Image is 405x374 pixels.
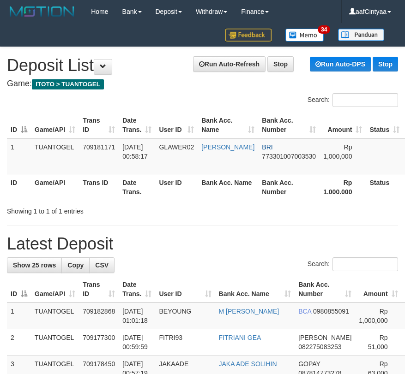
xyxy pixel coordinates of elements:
a: CSV [89,257,115,273]
th: User ID: activate to sort column ascending [155,276,215,303]
a: Run Auto-Refresh [193,56,266,72]
th: Bank Acc. Name [198,174,258,200]
td: BEYOUNG [155,303,215,329]
th: ID: activate to sort column descending [7,276,31,303]
th: Game/API [31,174,79,200]
span: ITOTO > TUANTOGEL [32,79,104,89]
img: MOTION_logo.png [7,5,77,18]
th: User ID: activate to sort column ascending [155,112,198,138]
td: TUANTOGEL [31,303,79,329]
span: Copy [67,261,84,269]
td: Rp 51,000 [355,329,401,356]
span: BCA [298,308,311,315]
a: Stop [267,56,294,72]
td: [DATE] 01:01:18 [119,303,155,329]
td: TUANTOGEL [31,329,79,356]
th: Bank Acc. Number: activate to sort column ascending [295,276,355,303]
input: Search: [332,93,398,107]
td: Rp 1,000,000 [355,303,401,329]
th: Amount: activate to sort column ascending [355,276,401,303]
td: 1 [7,138,31,174]
a: Stop [373,57,398,71]
span: Copy 0980855091 to clipboard [313,308,349,315]
td: [DATE] 00:59:59 [119,329,155,356]
th: Game/API: activate to sort column ascending [31,276,79,303]
h4: Game: [7,79,398,89]
th: Trans ID: activate to sort column ascending [79,276,119,303]
span: Copy 082275083253 to clipboard [298,343,341,350]
a: Copy [61,257,90,273]
td: TUANTOGEL [31,138,79,174]
div: Showing 1 to 1 of 1 entries [7,203,162,216]
th: Trans ID: activate to sort column ascending [79,112,119,138]
span: [DATE] 00:58:17 [122,143,148,160]
a: FITRIANI GEA [219,334,261,341]
input: Search: [332,257,398,271]
th: Bank Acc. Name: activate to sort column ascending [215,276,295,303]
a: M [PERSON_NAME] [219,308,279,315]
img: Button%20Memo.svg [285,29,324,42]
td: 709177300 [79,329,119,356]
th: Status: activate to sort column ascending [366,112,403,138]
td: FITRI93 [155,329,215,356]
label: Search: [308,93,398,107]
td: 2 [7,329,31,356]
h1: Latest Deposit [7,235,398,253]
th: Status [366,174,403,200]
img: panduan.png [338,29,384,41]
span: GLAWER02 [159,143,194,151]
th: Bank Acc. Name: activate to sort column ascending [198,112,258,138]
span: 34 [318,25,330,34]
span: [PERSON_NAME] [298,334,351,341]
a: 34 [278,23,331,47]
a: Show 25 rows [7,257,62,273]
th: Date Trans.: activate to sort column ascending [119,276,155,303]
h1: Deposit List [7,56,398,75]
th: Bank Acc. Number [258,174,320,200]
th: Trans ID [79,174,119,200]
span: GOPAY [298,360,320,368]
th: User ID [155,174,198,200]
th: Amount: activate to sort column ascending [320,112,366,138]
th: Game/API: activate to sort column ascending [31,112,79,138]
span: Copy 773301007003530 to clipboard [262,153,316,160]
span: 709181171 [83,143,115,151]
a: [PERSON_NAME] [201,143,254,151]
span: BRI [262,143,272,151]
th: Rp 1.000.000 [320,174,366,200]
a: Run Auto-DPS [310,57,371,71]
th: Bank Acc. Number: activate to sort column ascending [258,112,320,138]
td: 1 [7,303,31,329]
span: Rp 1,000,000 [323,143,352,160]
th: Date Trans.: activate to sort column ascending [119,112,155,138]
span: Show 25 rows [13,261,56,269]
th: ID: activate to sort column descending [7,112,31,138]
label: Search: [308,257,398,271]
th: Date Trans. [119,174,155,200]
img: Feedback.jpg [225,29,272,42]
a: JAKA ADE SOLIHIN [219,360,277,368]
td: 709182868 [79,303,119,329]
span: CSV [95,261,109,269]
th: ID [7,174,31,200]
